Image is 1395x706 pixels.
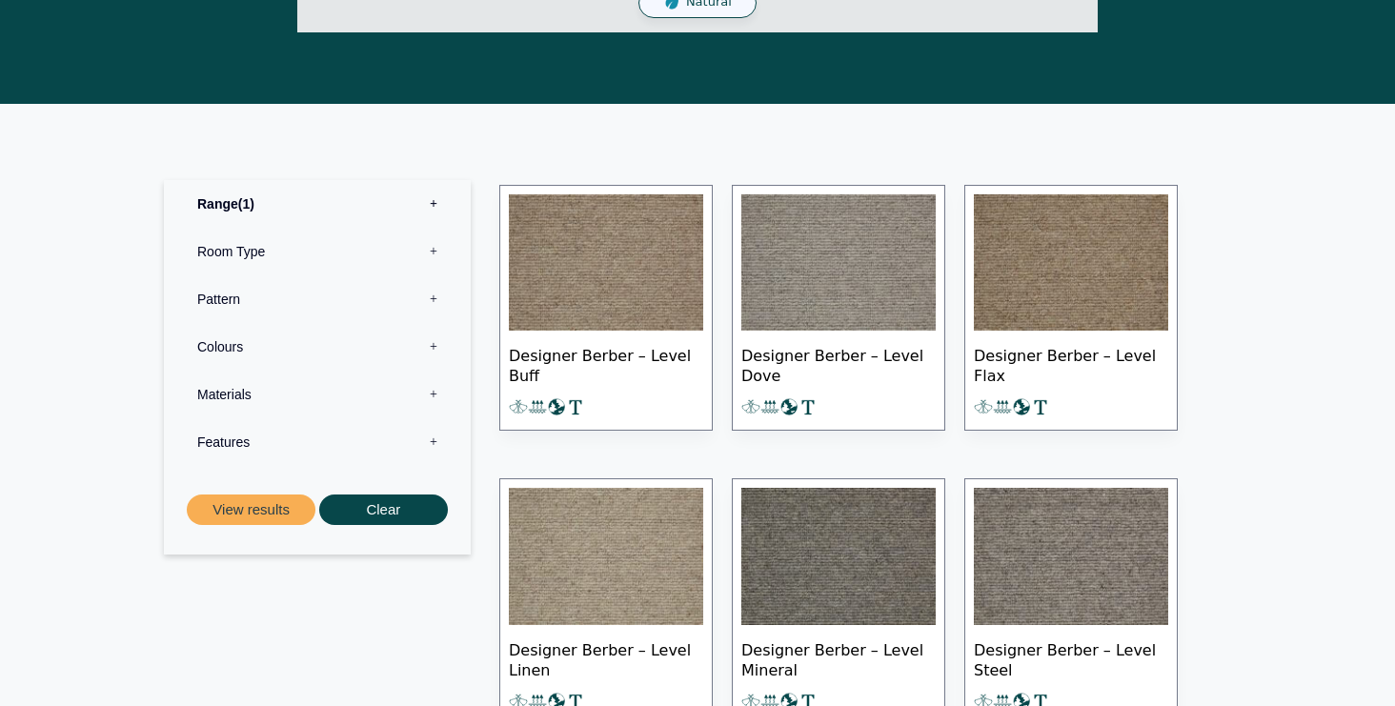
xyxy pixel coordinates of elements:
[178,371,456,418] label: Materials
[178,323,456,371] label: Colours
[499,185,713,432] a: Designer Berber – Level Buff
[974,625,1168,692] span: Designer Berber – Level Steel
[509,625,703,692] span: Designer Berber – Level Linen
[509,331,703,397] span: Designer Berber – Level Buff
[741,625,936,692] span: Designer Berber – Level Mineral
[178,275,456,323] label: Pattern
[741,331,936,397] span: Designer Berber – Level Dove
[319,494,448,526] button: Clear
[187,494,315,526] button: View results
[964,185,1178,432] a: Designer Berber – Level Flax
[974,331,1168,397] span: Designer Berber – Level Flax
[178,418,456,466] label: Features
[178,180,456,228] label: Range
[178,228,456,275] label: Room Type
[238,196,254,212] span: 1
[732,185,945,432] a: Designer Berber – Level Dove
